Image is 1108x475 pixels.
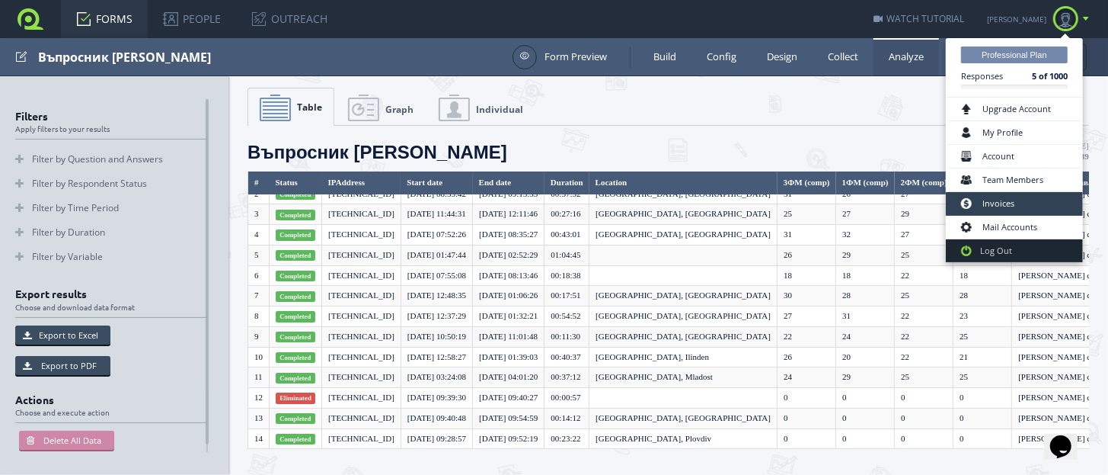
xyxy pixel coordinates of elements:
a: Mail Accounts [948,216,1081,239]
span: Completed [276,271,315,281]
td: [DATE] 07:55:08 [401,265,472,286]
span: Eliminated [276,393,315,403]
td: [TECHNICAL_ID] [322,245,401,265]
th: Duration [544,172,589,195]
td: [DATE] 09:54:59 [473,408,544,428]
span: Въпросник [PERSON_NAME] [247,142,507,162]
td: 25 [895,245,953,265]
td: [TECHNICAL_ID] [322,265,401,286]
td: [GEOGRAPHIC_DATA], Ilinden [589,347,778,367]
span: Edit [15,47,27,66]
h2: Filters [15,111,222,140]
td: 31 [836,307,895,327]
td: 9 [248,326,270,347]
td: 0 [778,388,836,409]
th: 2ФМ (comp) [895,172,953,195]
td: 0 [778,408,836,428]
a: Filter by Question and Answers [15,147,207,172]
td: [TECHNICAL_ID] [322,307,401,327]
td: [GEOGRAPHIC_DATA], [GEOGRAPHIC_DATA] [589,225,778,246]
td: 00:14:12 [544,408,589,428]
td: 25 [953,326,1012,347]
td: 00:54:52 [544,307,589,327]
span: Apply filters to your results [15,124,222,133]
td: 27 [836,204,895,225]
td: 0 [836,408,895,428]
td: [DATE] 01:32:21 [473,307,544,327]
a: Filter by Variable [15,245,207,269]
td: [DATE] 04:01:20 [473,367,544,388]
a: Upgrade Account [948,98,1081,121]
td: 32 [836,225,895,246]
td: 00:23:22 [544,428,589,449]
td: 7 [248,286,270,307]
a: My Profile [948,121,1081,145]
td: [DATE] 03:24:08 [401,367,472,388]
td: [TECHNICAL_ID] [322,408,401,428]
span: Completed [276,250,315,261]
th: # [248,172,270,195]
a: Filter by Time Period [15,196,207,220]
td: [DATE] 08:13:46 [473,265,544,286]
td: 22 [895,326,953,347]
td: 28 [836,286,895,307]
td: 24 [778,367,836,388]
td: 0 [953,428,1012,449]
button: Delete All Data [19,431,114,450]
td: 00:43:01 [544,225,589,246]
td: 22 [895,307,953,327]
span: Completed [276,373,315,384]
a: Build [638,38,691,75]
td: [DATE] 09:28:57 [401,428,472,449]
h2: Export results [15,288,222,317]
td: 5 [248,245,270,265]
td: [DATE] 02:52:29 [473,245,544,265]
td: 18 [836,265,895,286]
a: Invoices [948,192,1081,216]
td: 0 [836,388,895,409]
th: End date [473,172,544,195]
td: [DATE] 09:40:48 [401,408,472,428]
td: [GEOGRAPHIC_DATA], Plovdiv [589,428,778,449]
td: 11 [248,367,270,388]
td: [GEOGRAPHIC_DATA], Mladost [589,367,778,388]
td: 26 [778,347,836,367]
span: Completed [276,210,315,220]
td: [DATE] 01:47:44 [401,245,472,265]
td: [DATE] 11:01:48 [473,326,544,347]
a: Account [948,145,1081,168]
td: 0 [836,428,895,449]
td: 4 [248,225,270,246]
td: 00:11:30 [544,326,589,347]
a: WATCH TUTORIAL [873,12,964,25]
td: 00:27:16 [544,204,589,225]
td: 29 [836,367,895,388]
a: Form Preview [512,45,607,69]
td: [DATE] 01:06:26 [473,286,544,307]
td: [GEOGRAPHIC_DATA], [GEOGRAPHIC_DATA] [589,307,778,327]
td: 22 [778,326,836,347]
span: Completed [276,413,315,424]
a: Filter by Duration [15,220,207,245]
td: [TECHNICAL_ID] [322,347,401,367]
button: Export to PDF [15,356,110,375]
td: 0 [953,388,1012,409]
td: [DATE] 01:39:03 [473,347,544,367]
td: [TECHNICAL_ID] [322,367,401,388]
td: 3 [248,204,270,225]
td: [GEOGRAPHIC_DATA], [GEOGRAPHIC_DATA] [589,326,778,347]
span: Completed [276,229,315,240]
td: 27 [778,307,836,327]
td: 00:17:51 [544,286,589,307]
td: 0 [895,408,953,428]
td: 0 [895,428,953,449]
td: 0 [778,428,836,449]
td: [TECHNICAL_ID] [322,204,401,225]
a: Log Out [946,239,1083,262]
th: Location [589,172,778,195]
td: [GEOGRAPHIC_DATA], [GEOGRAPHIC_DATA] [589,408,778,428]
td: 31 [778,225,836,246]
iframe: chat widget [1044,414,1093,460]
td: [TECHNICAL_ID] [322,388,401,409]
td: 6 [248,265,270,286]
